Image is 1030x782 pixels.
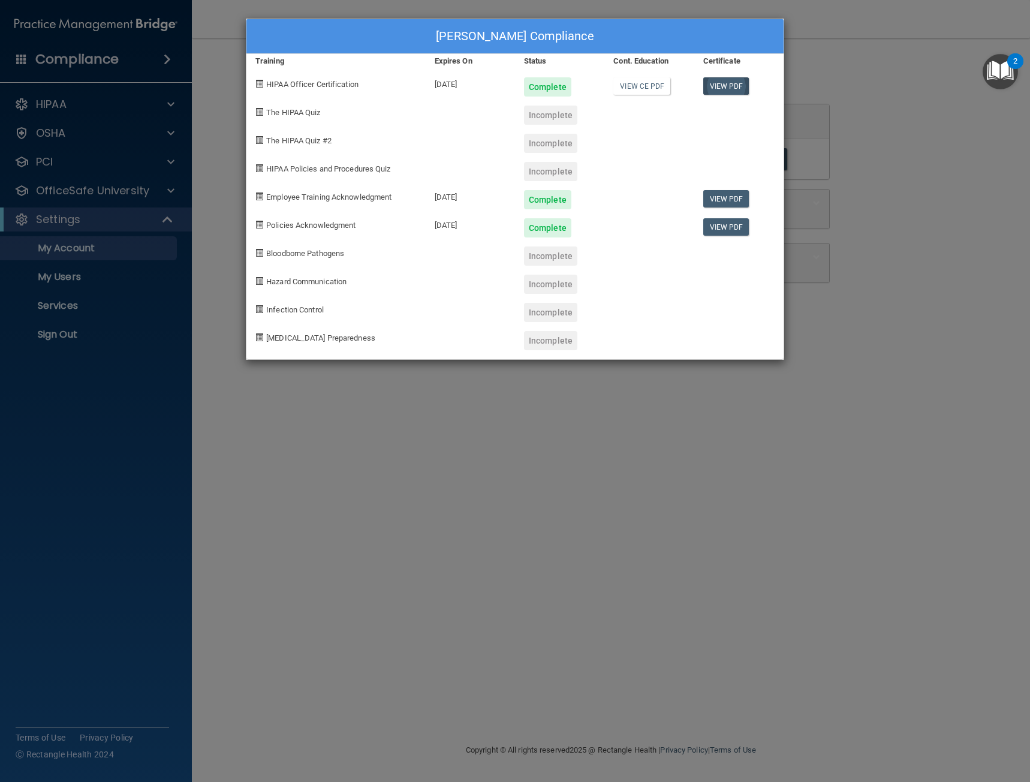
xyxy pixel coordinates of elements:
a: View PDF [703,190,749,207]
div: Incomplete [524,106,577,125]
div: Complete [524,190,571,209]
div: [DATE] [426,181,515,209]
div: 2 [1013,61,1017,77]
div: Cont. Education [604,54,694,68]
a: View CE PDF [613,77,670,95]
a: View PDF [703,218,749,236]
div: Certificate [694,54,784,68]
div: Incomplete [524,275,577,294]
span: The HIPAA Quiz #2 [266,136,332,145]
span: Policies Acknowledgment [266,221,356,230]
span: HIPAA Policies and Procedures Quiz [266,164,390,173]
span: HIPAA Officer Certification [266,80,359,89]
div: Incomplete [524,162,577,181]
div: [PERSON_NAME] Compliance [246,19,784,54]
button: Open Resource Center, 2 new notifications [983,54,1018,89]
div: Incomplete [524,331,577,350]
span: Employee Training Acknowledgment [266,193,391,201]
span: Bloodborne Pathogens [266,249,344,258]
div: Complete [524,77,571,97]
span: Hazard Communication [266,277,347,286]
span: Infection Control [266,305,324,314]
span: [MEDICAL_DATA] Preparedness [266,333,375,342]
div: Training [246,54,426,68]
div: [DATE] [426,68,515,97]
span: The HIPAA Quiz [266,108,320,117]
div: [DATE] [426,209,515,237]
div: Complete [524,218,571,237]
div: Incomplete [524,246,577,266]
div: Expires On [426,54,515,68]
div: Status [515,54,604,68]
div: Incomplete [524,303,577,322]
div: Incomplete [524,134,577,153]
a: View PDF [703,77,749,95]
